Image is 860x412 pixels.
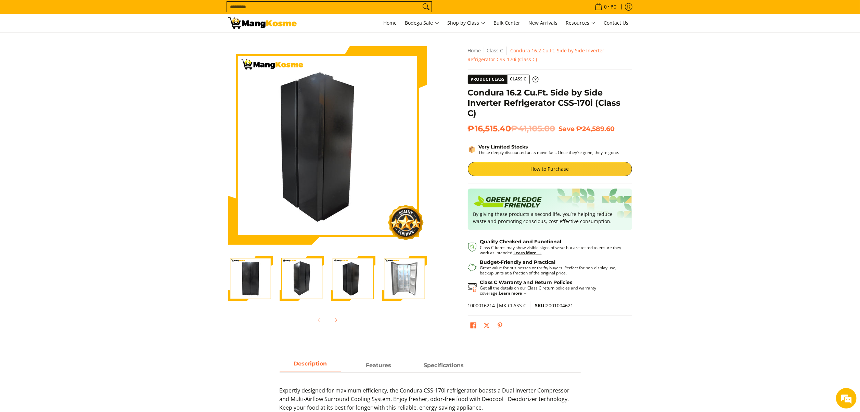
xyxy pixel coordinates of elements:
h1: Condura 16.2 Cu.Ft. Side by Side Inverter Refrigerator CSS-170i (Class C) [468,88,632,118]
span: Resources [566,19,596,27]
a: Bulk Center [490,14,524,32]
p: By giving these products a second life, you’re helping reduce waste and promoting conscious, cost... [473,210,627,225]
a: How to Purchase [468,162,632,176]
span: 1000016214 |MK CLASS C [468,302,527,309]
img: Condura 16.2 Cu.Ft. Side by Side Inverter Refrigerator CSS-170i (Class C)-3 [331,256,375,301]
span: ₱0 [610,4,618,9]
span: Home [384,20,397,26]
a: Home [380,14,400,32]
span: Bodega Sale [405,19,439,27]
span: Shop by Class [448,19,486,27]
nav: Breadcrumbs [468,46,632,64]
strong: Very Limited Stocks [479,144,528,150]
span: SKU: [535,302,546,309]
a: Bodega Sale [402,14,443,32]
img: Badge sustainability green pledge friendly [473,194,542,210]
span: Contact Us [604,20,629,26]
span: Condura 16.2 Cu.Ft. Side by Side Inverter Refrigerator CSS-170i (Class C) [468,47,605,63]
nav: Main Menu [304,14,632,32]
img: Condura 16.2 Cu.Ft. Side by Side Inverter Refrigerator CSS-170i (Class C)-2 [280,256,324,301]
span: 0 [603,4,608,9]
strong: Quality Checked and Functional [480,239,562,245]
span: New Arrivals [529,20,558,26]
a: Product Class Class C [468,75,539,84]
a: Contact Us [601,14,632,32]
a: Learn more → [499,290,527,296]
a: Shop by Class [444,14,489,32]
a: Description 1 [348,359,410,372]
strong: Features [366,362,392,369]
a: Description 2 [413,359,475,372]
span: Bulk Center [494,20,521,26]
a: Description [280,359,341,372]
a: Resources [563,14,599,32]
a: Share on Facebook [468,321,478,332]
a: Class C [487,47,503,54]
p: Great value for businesses or thrifty buyers. Perfect for non-display use, backup units at a frac... [480,265,625,275]
strong: Class C Warranty and Return Policies [480,279,573,285]
button: Search [421,2,432,12]
img: Condura 16.2 Cu.Ft. Side by Side Inverter Refrigerator CSS-170i (Class C)-1 [228,256,273,301]
span: 2001004621 [535,302,574,309]
a: Post on X [482,321,491,332]
img: Condura 16.2 Cu.Ft. Side by Side Inverter Refrigerator CSS-170i (Class C) [228,46,427,245]
span: Class C [508,75,529,83]
span: Save [559,125,575,133]
span: ₱16,515.40 [468,124,555,134]
a: Learn More → [514,250,542,256]
a: New Arrivals [525,14,561,32]
strong: Specifications [424,362,464,369]
span: • [593,3,619,11]
a: Home [468,47,481,54]
p: Get all the details on our Class C return policies and warranty coverage. [480,285,625,296]
a: Pin on Pinterest [495,321,505,332]
span: Product Class [468,75,508,84]
span: ₱24,589.60 [577,125,615,133]
p: These deeply discounted units move fast. Once they’re gone, they’re gone. [479,150,619,155]
button: Next [328,313,343,328]
del: ₱41,105.00 [511,124,555,134]
strong: Budget-Friendly and Practical [480,259,556,265]
img: Condura 16.2 Cu.Ft. Side by Side Inverter Refrigerator CSS-170i (Class C)-4 [382,256,427,301]
p: Class C items may show visible signs of wear but are tested to ensure they work as intended. [480,245,625,255]
img: Condura 16.2 Cu.Ft. Side by Side Inverter Refrigerator CSS-170i (Class | Mang Kosme [228,17,297,29]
